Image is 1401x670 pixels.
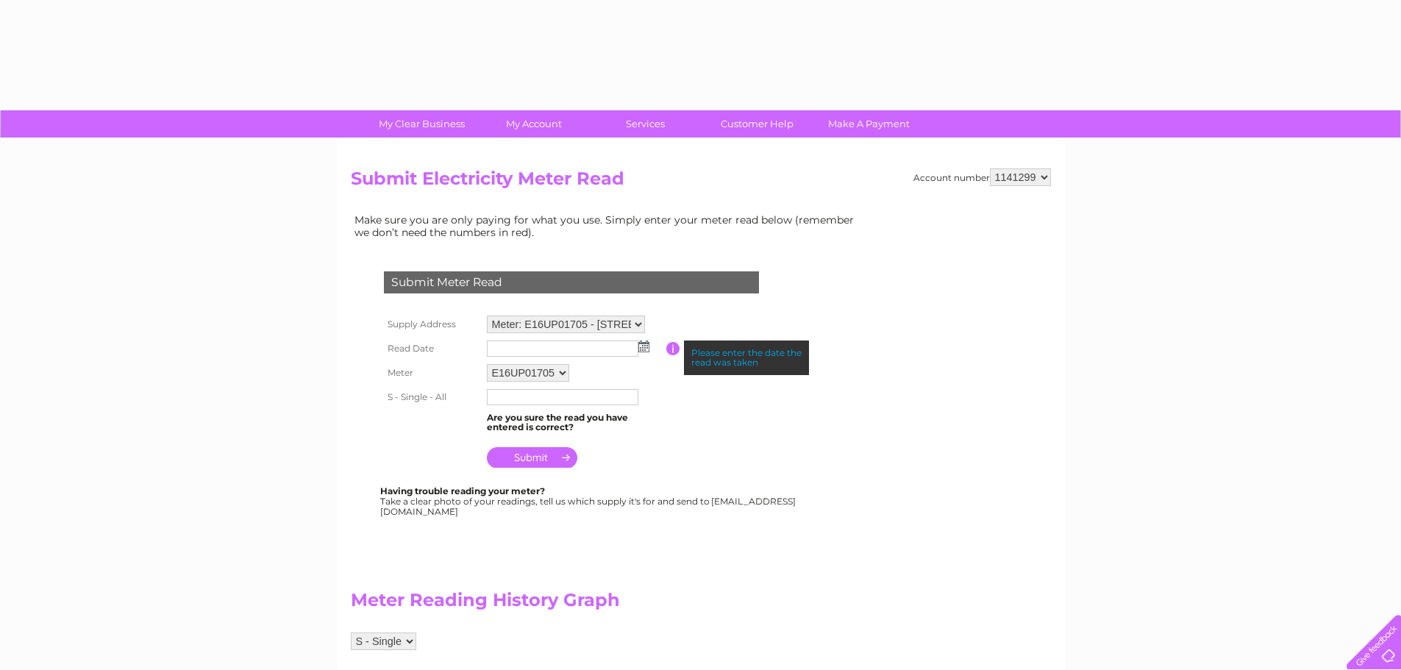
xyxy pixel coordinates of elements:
td: Make sure you are only paying for what you use. Simply enter your meter read below (remember we d... [351,210,866,241]
b: Having trouble reading your meter? [380,485,545,496]
td: Are you sure the read you have entered is correct? [483,409,666,437]
th: Meter [380,360,483,385]
input: Information [666,342,680,355]
a: Make A Payment [808,110,930,138]
th: Read Date [380,337,483,360]
img: ... [638,341,649,352]
input: Submit [487,447,577,468]
th: Supply Address [380,312,483,337]
th: S - Single - All [380,385,483,409]
h2: Meter Reading History Graph [351,590,866,618]
div: Submit Meter Read [384,271,759,293]
a: Services [585,110,706,138]
div: Please enter the date the read was taken [684,341,809,376]
div: Account number [913,168,1051,186]
div: Take a clear photo of your readings, tell us which supply it's for and send to [EMAIL_ADDRESS][DO... [380,486,798,516]
h2: Submit Electricity Meter Read [351,168,1051,196]
a: My Clear Business [361,110,482,138]
a: My Account [473,110,594,138]
a: Customer Help [696,110,818,138]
